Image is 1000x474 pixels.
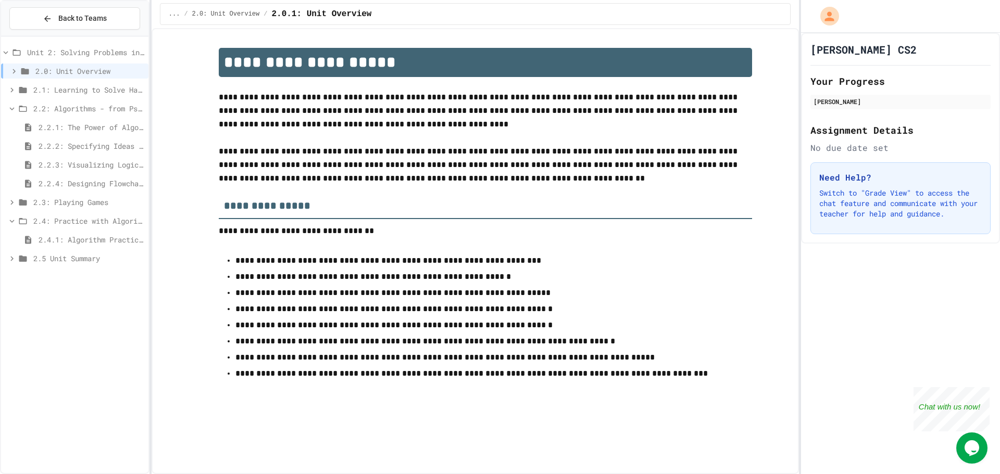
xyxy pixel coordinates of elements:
[819,171,982,184] h3: Need Help?
[809,4,842,28] div: My Account
[814,97,988,106] div: [PERSON_NAME]
[264,10,267,18] span: /
[33,103,144,114] span: 2.2: Algorithms - from Pseudocode to Flowcharts
[810,123,991,137] h2: Assignment Details
[819,188,982,219] p: Switch to "Grade View" to access the chat feature and communicate with your teacher for help and ...
[169,10,180,18] span: ...
[33,215,144,226] span: 2.4: Practice with Algorithms
[192,10,260,18] span: 2.0: Unit Overview
[271,8,371,20] span: 2.0.1: Unit Overview
[956,432,990,464] iframe: chat widget
[58,13,107,24] span: Back to Teams
[810,142,991,154] div: No due date set
[9,7,140,30] button: Back to Teams
[39,140,144,151] span: 2.2.2: Specifying Ideas with Pseudocode
[810,42,917,57] h1: [PERSON_NAME] CS2
[39,159,144,170] span: 2.2.3: Visualizing Logic with Flowcharts
[35,66,144,76] span: 2.0: Unit Overview
[39,178,144,189] span: 2.2.4: Designing Flowcharts
[33,197,144,208] span: 2.3: Playing Games
[33,253,144,264] span: 2.5 Unit Summary
[914,387,990,431] iframe: chat widget
[810,74,991,88] h2: Your Progress
[27,47,144,58] span: Unit 2: Solving Problems in Computer Science
[39,234,144,245] span: 2.4.1: Algorithm Practice Exercises
[184,10,187,18] span: /
[39,122,144,133] span: 2.2.1: The Power of Algorithms
[33,84,144,95] span: 2.1: Learning to Solve Hard Problems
